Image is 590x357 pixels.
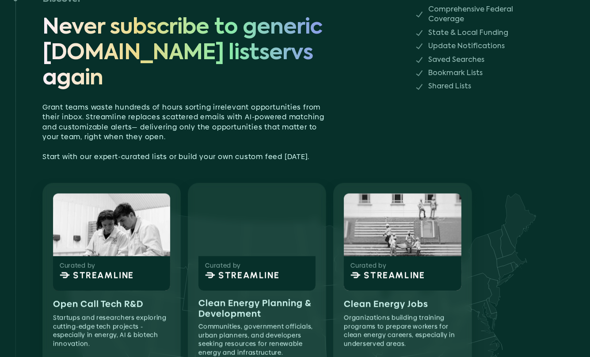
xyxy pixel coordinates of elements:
p: Curated by [60,262,199,270]
p: STREAMLINE [73,270,134,281]
p: Shared Lists [428,82,495,91]
p: Curated by [350,262,490,270]
p: Curated by [205,262,345,270]
p: STREAMLINE [218,270,279,281]
p: Comprehensive Federal Coverage [428,5,548,25]
p: Open Call Tech R&D [53,299,170,309]
p: Organizations building training programs to prepare workers for clean energy careers, especially ... [344,314,461,348]
p: Communities, government officials, urban planners, and developers seeking resources for renewable... [198,323,316,357]
p: Clean Energy Planning & Development [198,298,316,319]
p: State & Local Funding [428,28,548,38]
p: STREAMLINE [364,270,425,281]
span: Never subscribe to generic [DOMAIN_NAME] listservs again [42,15,325,92]
p: Saved Searches [428,55,495,65]
p: Clean Energy Jobs [344,299,461,309]
p: Update Notifications [428,42,548,51]
p: Startups and researchers exploring cutting-edge tech projects - especially in energy, AI & biotec... [53,314,170,348]
p: Bookmark Lists [428,68,495,78]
